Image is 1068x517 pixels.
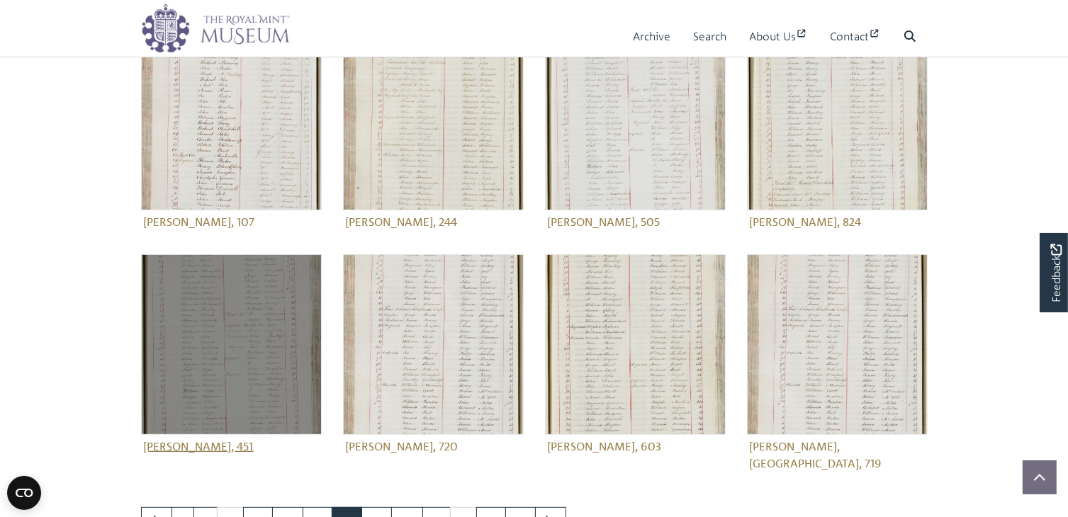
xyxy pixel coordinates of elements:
img: Gill, George, 505 [545,30,726,210]
button: Open CMP widget [7,476,41,510]
img: Gimbert, Basham, 719 [747,254,928,435]
a: Gilbert, William, 107 [PERSON_NAME], 107 [141,30,322,233]
a: Gilroy, James, 603 [PERSON_NAME], 603 [545,254,726,458]
img: Gill, James, 824 [747,30,928,210]
img: Gillard, John, 451 [141,254,322,435]
img: logo_wide.png [141,4,290,53]
img: Gillard, William, 720 [343,254,524,435]
img: Gilbert, William, 107 [141,30,322,210]
a: Gill, James, 824 [PERSON_NAME], 824 [747,30,928,233]
a: Contact [831,16,881,57]
a: Gillard, William, 720 [PERSON_NAME], 720 [343,254,524,458]
span: Feedback [1047,244,1064,302]
button: Scroll to top [1023,460,1057,494]
a: Gimbert, Basham, 719 [PERSON_NAME], [GEOGRAPHIC_DATA], 719 [747,254,928,475]
a: Search [694,16,727,57]
a: Giles, John, 244 [PERSON_NAME], 244 [343,30,524,233]
a: Gill, George, 505 [PERSON_NAME], 505 [545,30,726,233]
a: Would you like to provide feedback? [1040,233,1068,312]
a: Archive [634,16,671,57]
a: About Us [750,16,808,57]
img: Gilroy, James, 603 [545,254,726,435]
img: Giles, John, 244 [343,30,524,210]
a: Gillard, John, 451 [PERSON_NAME], 451 [141,254,322,458]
